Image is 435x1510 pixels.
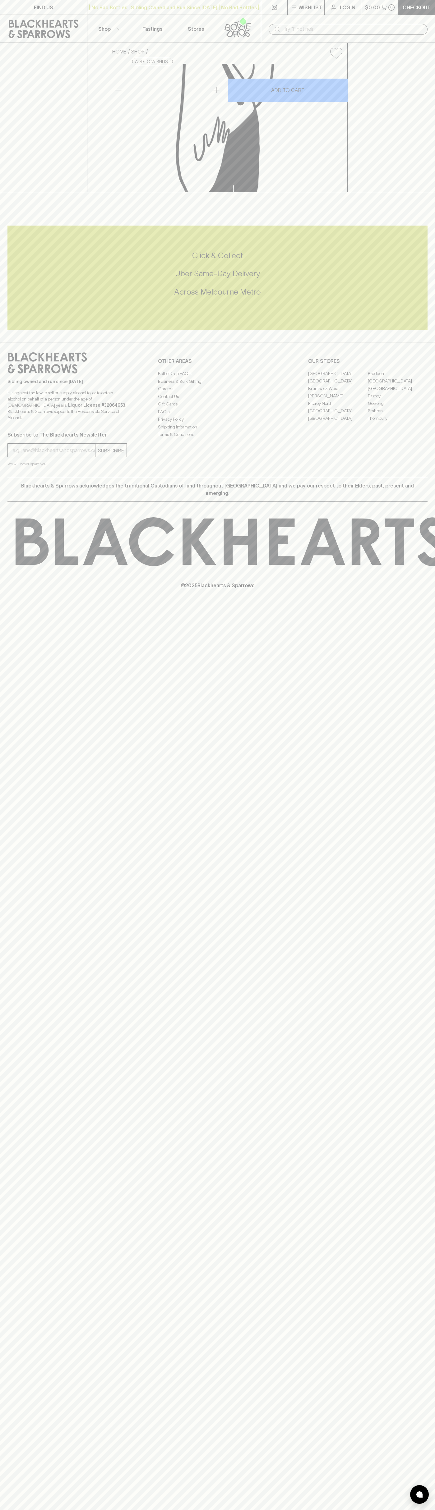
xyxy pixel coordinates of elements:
[308,392,368,400] a: [PERSON_NAME]
[158,385,277,393] a: Careers
[368,414,428,422] a: Thornbury
[131,49,145,54] a: SHOP
[368,385,428,392] a: [GEOGRAPHIC_DATA]
[7,378,127,385] p: Sibling owned and run since [DATE]
[158,393,277,400] a: Contact Us
[271,86,304,94] p: ADD TO CART
[34,4,53,11] p: FIND US
[7,250,428,261] h5: Click & Collect
[308,414,368,422] a: [GEOGRAPHIC_DATA]
[158,357,277,365] p: OTHER AREAS
[132,58,173,65] button: Add to wishlist
[112,49,127,54] a: HOME
[328,45,345,61] button: Add to wishlist
[107,64,347,192] img: Hop Nation Fruit Enhanced Hazy IPA 440ml
[98,25,111,33] p: Shop
[308,407,368,414] a: [GEOGRAPHIC_DATA]
[368,407,428,414] a: Prahran
[368,392,428,400] a: Fitzroy
[368,400,428,407] a: Geelong
[298,4,322,11] p: Wishlist
[142,25,162,33] p: Tastings
[7,287,428,297] h5: Across Melbourne Metro
[403,4,431,11] p: Checkout
[340,4,355,11] p: Login
[174,15,218,43] a: Stores
[12,446,95,455] input: e.g. jane@blackheartsandsparrows.com.au
[308,385,368,392] a: Brunswick West
[368,377,428,385] a: [GEOGRAPHIC_DATA]
[158,400,277,408] a: Gift Cards
[368,370,428,377] a: Braddon
[87,15,131,43] button: Shop
[308,370,368,377] a: [GEOGRAPHIC_DATA]
[95,444,127,457] button: SUBSCRIBE
[416,1491,423,1498] img: bubble-icon
[284,24,423,34] input: Try "Pinot noir"
[7,268,428,279] h5: Uber Same-Day Delivery
[7,431,127,438] p: Subscribe to The Blackhearts Newsletter
[158,377,277,385] a: Business & Bulk Gifting
[158,408,277,415] a: FAQ's
[7,461,127,467] p: We will never spam you
[390,6,393,9] p: 0
[308,400,368,407] a: Fitzroy North
[308,357,428,365] p: OUR STORES
[228,79,348,102] button: ADD TO CART
[158,416,277,423] a: Privacy Policy
[158,370,277,377] a: Bottle Drop FAQ's
[158,423,277,431] a: Shipping Information
[365,4,380,11] p: $0.00
[98,447,124,454] p: SUBSCRIBE
[131,15,174,43] a: Tastings
[158,431,277,438] a: Terms & Conditions
[68,403,125,408] strong: Liquor License #32064953
[308,377,368,385] a: [GEOGRAPHIC_DATA]
[7,390,127,421] p: It is against the law to sell or supply alcohol to, or to obtain alcohol on behalf of a person un...
[188,25,204,33] p: Stores
[12,482,423,497] p: Blackhearts & Sparrows acknowledges the traditional Custodians of land throughout [GEOGRAPHIC_DAT...
[7,226,428,330] div: Call to action block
